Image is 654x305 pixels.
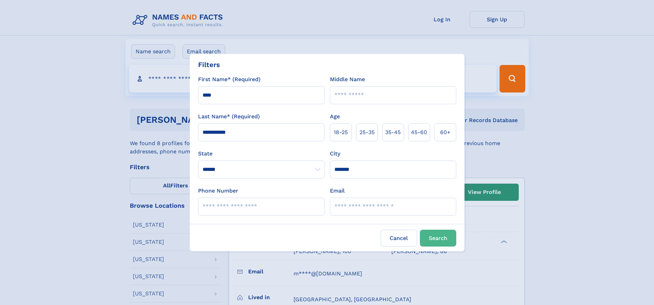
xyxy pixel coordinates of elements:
span: 60+ [440,128,450,137]
span: 18‑25 [334,128,348,137]
label: First Name* (Required) [198,75,261,84]
label: City [330,150,340,158]
label: State [198,150,324,158]
label: Middle Name [330,75,365,84]
label: Cancel [381,230,417,247]
label: Last Name* (Required) [198,112,260,121]
label: Email [330,187,345,195]
label: Age [330,112,340,121]
label: Phone Number [198,187,238,195]
span: 45‑60 [411,128,427,137]
div: Filters [198,59,220,70]
span: 35‑45 [385,128,401,137]
span: 25‑35 [359,128,375,137]
button: Search [420,230,456,247]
